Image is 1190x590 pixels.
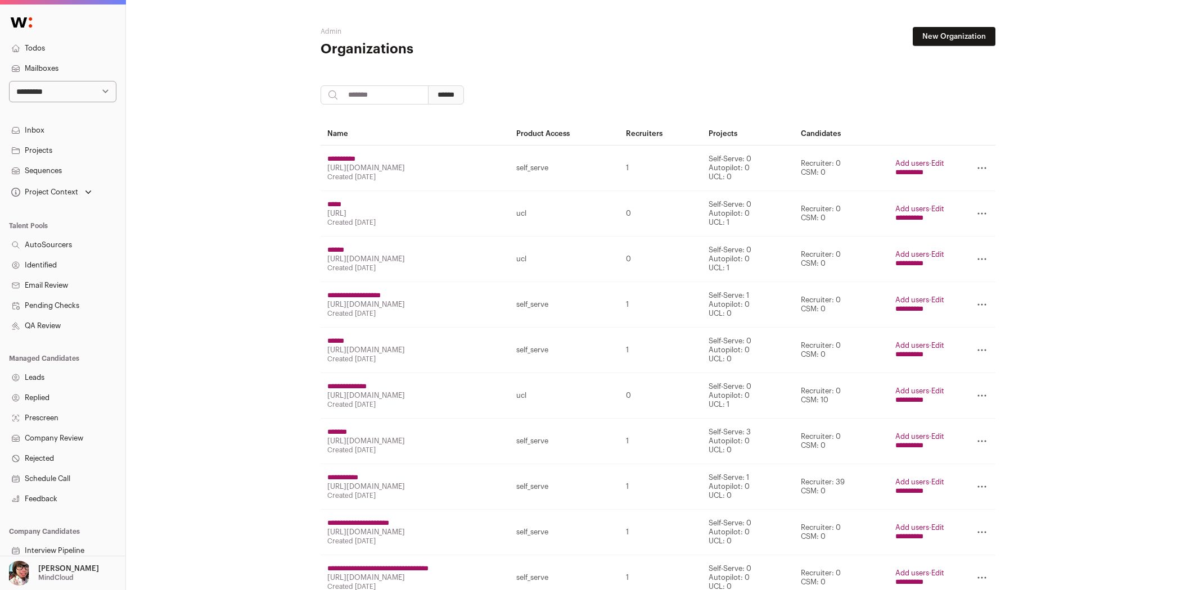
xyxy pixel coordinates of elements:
[889,237,951,282] td: ·
[913,27,995,46] a: New Organization
[321,40,546,58] h1: Organizations
[38,564,99,573] p: [PERSON_NAME]
[327,483,405,490] a: [URL][DOMAIN_NAME]
[895,296,929,303] a: Add users
[7,561,31,586] img: 14759586-medium_jpg
[619,282,701,328] td: 1
[327,355,503,364] div: Created [DATE]
[702,419,795,464] td: Self-Serve: 3 Autopilot: 0 UCL: 0
[327,528,405,535] a: [URL][DOMAIN_NAME]
[327,218,503,227] div: Created [DATE]
[619,419,701,464] td: 1
[794,510,889,555] td: Recruiter: 0 CSM: 0
[4,561,101,586] button: Open dropdown
[702,191,795,237] td: Self-Serve: 0 Autopilot: 0 UCL: 1
[931,569,944,577] a: Edit
[510,146,620,191] td: self_serve
[794,122,889,146] th: Candidates
[510,122,620,146] th: Product Access
[931,205,944,212] a: Edit
[321,122,510,146] th: Name
[702,510,795,555] td: Self-Serve: 0 Autopilot: 0 UCL: 0
[510,373,620,419] td: ucl
[619,510,701,555] td: 1
[702,328,795,373] td: Self-Serve: 0 Autopilot: 0 UCL: 0
[895,478,929,485] a: Add users
[327,164,405,171] a: [URL][DOMAIN_NAME]
[931,433,944,440] a: Edit
[510,419,620,464] td: self_serve
[931,524,944,531] a: Edit
[327,574,405,581] a: [URL][DOMAIN_NAME]
[327,301,405,308] a: [URL][DOMAIN_NAME]
[619,464,701,510] td: 1
[619,191,701,237] td: 0
[9,184,94,200] button: Open dropdown
[931,296,944,303] a: Edit
[895,524,929,531] a: Add users
[327,400,503,409] div: Created [DATE]
[510,282,620,328] td: self_serve
[4,11,38,34] img: Wellfound
[702,122,795,146] th: Projects
[895,205,929,212] a: Add users
[510,328,620,373] td: self_serve
[794,419,889,464] td: Recruiter: 0 CSM: 0
[895,433,929,440] a: Add users
[510,191,620,237] td: ucl
[619,146,701,191] td: 1
[895,251,929,258] a: Add users
[321,28,341,35] a: Admin
[889,282,951,328] td: ·
[327,392,405,399] a: [URL][DOMAIN_NAME]
[327,446,503,455] div: Created [DATE]
[327,210,346,217] a: [URL]
[327,491,503,500] div: Created [DATE]
[38,573,74,582] p: MindCloud
[931,387,944,394] a: Edit
[702,373,795,419] td: Self-Serve: 0 Autopilot: 0 UCL: 1
[327,537,503,546] div: Created [DATE]
[794,237,889,282] td: Recruiter: 0 CSM: 0
[889,419,951,464] td: ·
[619,328,701,373] td: 1
[327,346,405,353] a: [URL][DOMAIN_NAME]
[510,464,620,510] td: self_serve
[327,437,405,444] a: [URL][DOMAIN_NAME]
[794,373,889,419] td: Recruiter: 0 CSM: 10
[619,373,701,419] td: 0
[889,146,951,191] td: ·
[889,510,951,555] td: ·
[895,342,929,349] a: Add users
[702,464,795,510] td: Self-Serve: 1 Autopilot: 0 UCL: 0
[895,160,929,167] a: Add users
[9,188,78,197] div: Project Context
[510,237,620,282] td: ucl
[327,255,405,262] a: [URL][DOMAIN_NAME]
[889,464,951,510] td: ·
[895,569,929,577] a: Add users
[889,191,951,237] td: ·
[931,251,944,258] a: Edit
[889,373,951,419] td: ·
[895,387,929,394] a: Add users
[702,146,795,191] td: Self-Serve: 0 Autopilot: 0 UCL: 0
[794,282,889,328] td: Recruiter: 0 CSM: 0
[794,146,889,191] td: Recruiter: 0 CSM: 0
[794,191,889,237] td: Recruiter: 0 CSM: 0
[702,237,795,282] td: Self-Serve: 0 Autopilot: 0 UCL: 1
[889,328,951,373] td: ·
[510,510,620,555] td: self_serve
[327,264,503,273] div: Created [DATE]
[931,342,944,349] a: Edit
[327,173,503,181] div: Created [DATE]
[702,282,795,328] td: Self-Serve: 1 Autopilot: 0 UCL: 0
[619,237,701,282] td: 0
[794,464,889,510] td: Recruiter: 39 CSM: 0
[794,328,889,373] td: Recruiter: 0 CSM: 0
[327,309,503,318] div: Created [DATE]
[931,478,944,485] a: Edit
[931,160,944,167] a: Edit
[619,122,701,146] th: Recruiters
